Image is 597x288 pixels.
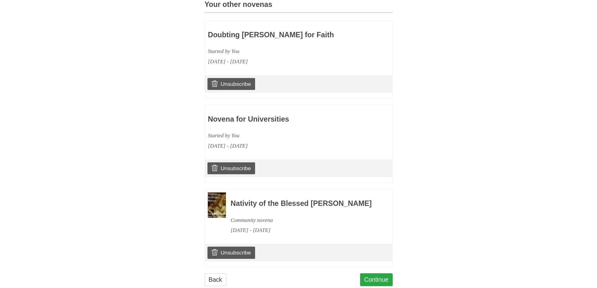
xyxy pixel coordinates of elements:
[231,200,375,208] h3: Nativity of the Blessed [PERSON_NAME]
[208,46,353,56] div: Started by You
[207,162,255,174] a: Unsubscribe
[208,31,353,39] h3: Doubting [PERSON_NAME] for Faith
[207,247,255,259] a: Unsubscribe
[208,141,353,151] div: [DATE] - [DATE]
[208,192,226,218] img: Novena image
[360,273,393,286] a: Continue
[231,215,375,225] div: Community novena
[208,130,353,141] div: Started by You
[208,56,353,67] div: [DATE] - [DATE]
[231,225,375,235] div: [DATE] - [DATE]
[205,273,226,286] a: Back
[207,78,255,90] a: Unsubscribe
[208,115,353,123] h3: Novena for Universities
[205,1,393,13] h3: Your other novenas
